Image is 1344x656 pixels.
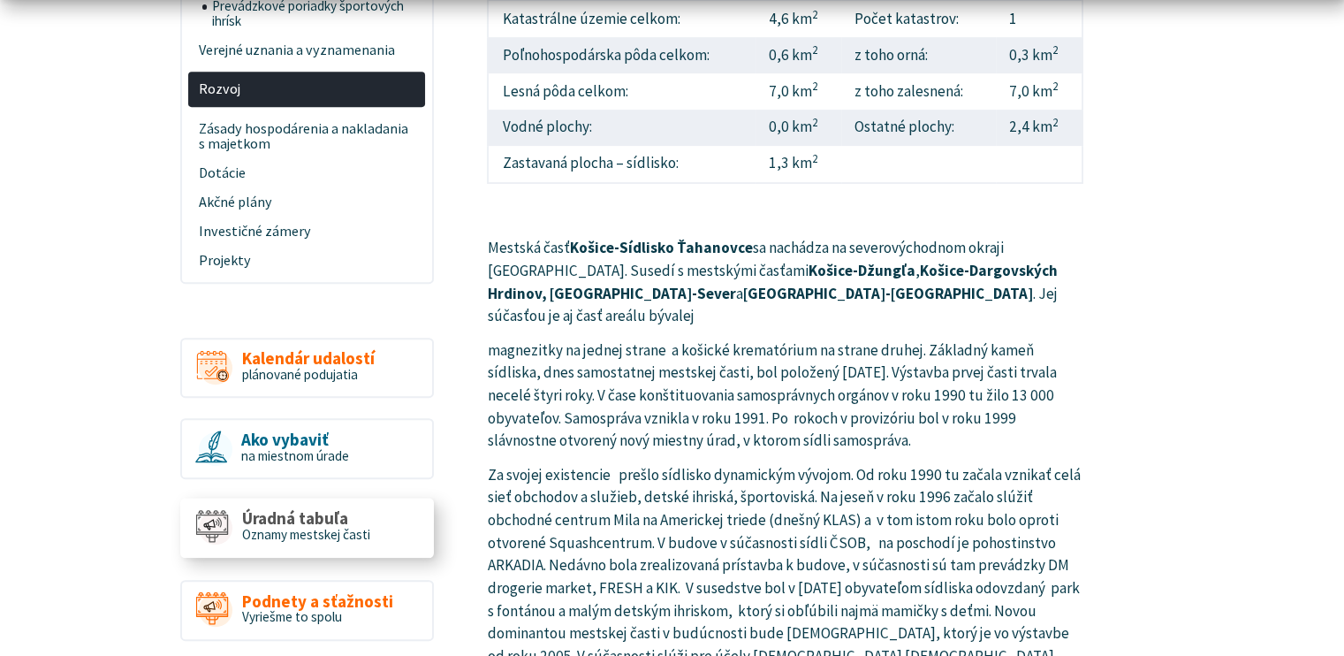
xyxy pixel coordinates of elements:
strong: [GEOGRAPHIC_DATA]-[GEOGRAPHIC_DATA] [742,284,1032,303]
sup: 2 [1052,115,1058,129]
a: Dotácie [188,159,425,188]
a: Investičné zámery [188,217,425,247]
td: z toho zalesnená: [841,73,996,110]
a: Ako vybaviť na miestnom úrade [180,418,434,479]
span: Oznamy mestskej časti [242,526,370,543]
a: Verejné uznania a vyznamenania [188,35,425,65]
span: Projekty [199,247,415,276]
span: Dotácie [199,159,415,188]
sup: 2 [1052,79,1058,93]
span: Verejné uznania a vyznamenania [199,35,415,65]
sup: 2 [812,42,817,57]
td: Vodné plochy: [488,110,755,146]
p: Mestská časť sa nachádza na severovýchodnom okraji [GEOGRAPHIC_DATA]. Susedí s mestskými časťami ... [487,237,1083,328]
span: Podnety a sťažnosti [242,592,393,611]
span: Investičné zámery [199,217,415,247]
a: Podnety a sťažnosti Vyriešme to spolu [180,580,434,641]
td: 0,3 km [996,37,1082,73]
td: 7,0 km [756,73,841,110]
td: 0,0 km [756,110,841,146]
a: Zásady hospodárenia a nakladania s majetkom [188,114,425,159]
span: Ako vybaviť [241,431,349,449]
td: Ostatné plochy: [841,110,996,146]
a: Úradná tabuľa Oznamy mestskej časti [180,498,434,559]
td: Lesná pôda celkom: [488,73,755,110]
a: Kalendár udalostí plánované podujatia [180,338,434,399]
td: 0,6 km [756,37,841,73]
strong: Košice-Sídlisko Ťahanovce [569,238,752,257]
td: z toho orná: [841,37,996,73]
td: 7,0 km [996,73,1082,110]
span: Úradná tabuľa [242,509,370,528]
sup: 2 [812,115,817,129]
a: Rozvoj [188,72,425,108]
span: Rozvoj [199,75,415,104]
strong: Košice-Dargovských Hrdinov, [GEOGRAPHIC_DATA]-Sever [487,261,1057,303]
td: Zastavaná plocha – sídlisko: [488,146,755,183]
strong: Košice-Džungľa [808,261,915,280]
sup: 2 [812,7,817,21]
td: 1,3 km [756,146,841,183]
sup: 2 [1052,42,1058,57]
p: magnezitky na jednej strane a košické krematórium na strane druhej. Základný kameň sídliska, dnes... [487,339,1083,453]
span: Kalendár udalostí [242,349,375,368]
span: Zásady hospodárenia a nakladania s majetkom [199,114,415,159]
span: Vyriešme to spolu [242,608,342,625]
sup: 2 [812,79,817,93]
td: Poľnohospodárska pôda celkom: [488,37,755,73]
a: Akčné plány [188,188,425,217]
a: Projekty [188,247,425,276]
sup: 2 [812,151,817,165]
span: Akčné plány [199,188,415,217]
td: 2,4 km [996,110,1082,146]
span: na miestnom úrade [241,447,349,464]
span: plánované podujatia [242,366,358,383]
